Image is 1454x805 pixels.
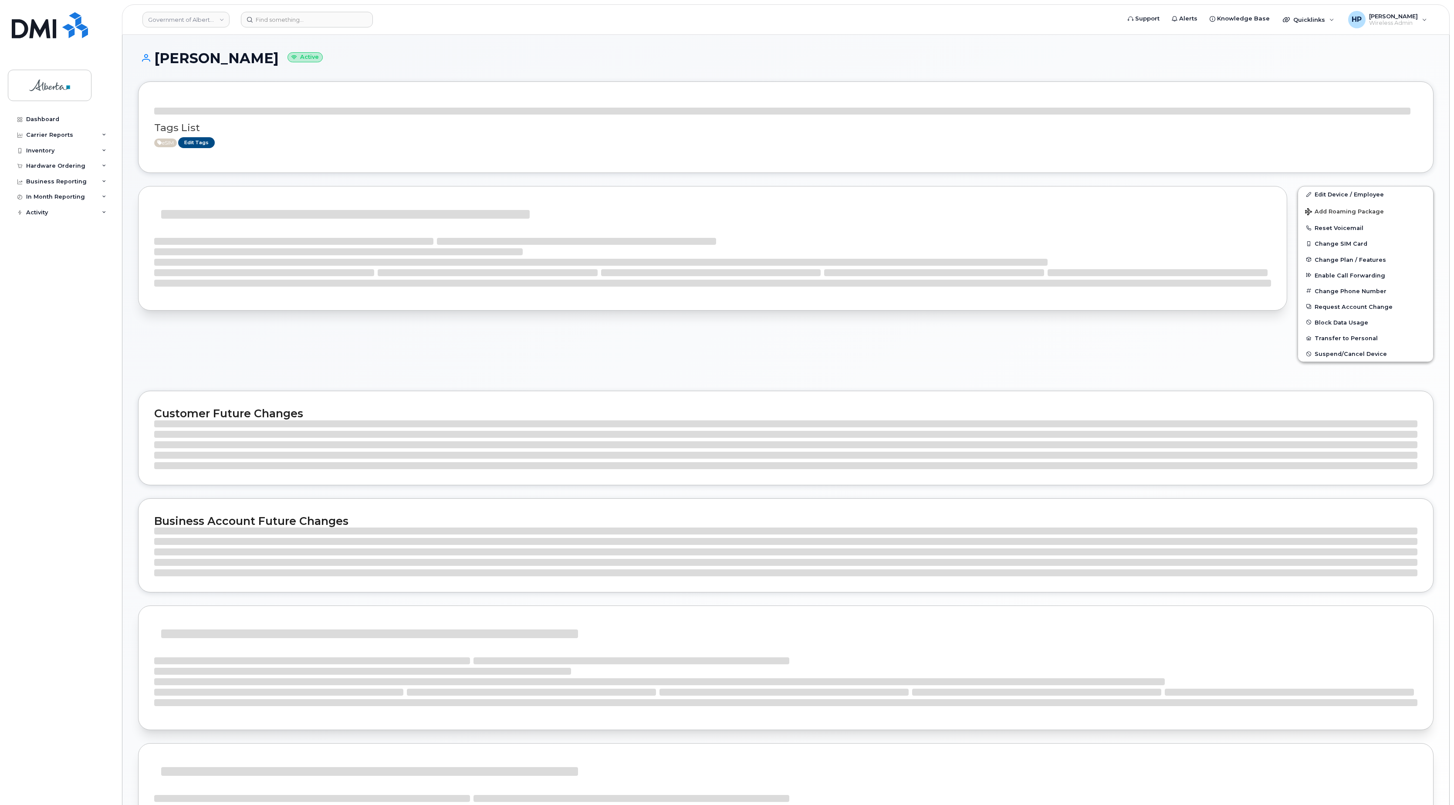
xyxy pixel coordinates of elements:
button: Add Roaming Package [1298,202,1433,220]
button: Suspend/Cancel Device [1298,346,1433,362]
h3: Tags List [154,122,1417,133]
h1: [PERSON_NAME] [138,51,1434,66]
button: Block Data Usage [1298,315,1433,330]
button: Reset Voicemail [1298,220,1433,236]
a: Edit Tags [178,137,215,148]
span: Change Plan / Features [1315,256,1386,263]
span: Active [154,139,177,147]
h2: Customer Future Changes [154,407,1417,420]
button: Request Account Change [1298,299,1433,315]
a: Edit Device / Employee [1298,186,1433,202]
small: Active [287,52,323,62]
button: Enable Call Forwarding [1298,267,1433,283]
span: Enable Call Forwarding [1315,272,1385,278]
button: Change Plan / Features [1298,252,1433,267]
button: Transfer to Personal [1298,330,1433,346]
button: Change SIM Card [1298,236,1433,251]
h2: Business Account Future Changes [154,514,1417,528]
span: Add Roaming Package [1305,208,1384,216]
button: Change Phone Number [1298,283,1433,299]
span: Suspend/Cancel Device [1315,351,1387,357]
